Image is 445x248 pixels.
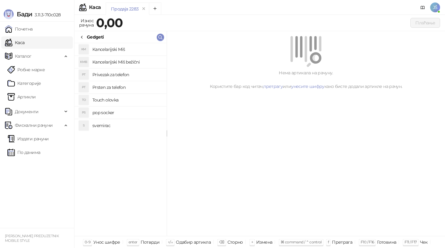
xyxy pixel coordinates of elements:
[15,105,38,118] span: Документи
[79,95,89,105] div: TO
[227,238,243,246] div: Сторно
[7,133,49,145] a: Издати рачуни
[418,2,428,12] a: Документација
[174,69,438,90] div: Нема артикала на рачуну. Користите бар код читач, или како бисте додали артикле на рачун.
[141,238,160,246] div: Потврди
[281,240,322,244] span: ⌘ command / ⌃ control
[332,238,352,246] div: Претрага
[5,36,24,49] a: Каса
[85,240,90,244] span: 0-9
[92,95,162,105] h4: Touch olovka
[79,57,89,67] div: KMB
[168,240,173,244] span: ↑/↓
[129,240,138,244] span: enter
[87,34,104,40] div: Gedgeti
[7,91,36,103] a: ArtikliАртикли
[405,240,417,244] span: F11 / F17
[79,108,89,118] div: PS
[78,17,95,29] div: Износ рачуна
[17,10,32,18] span: Бади
[74,43,167,236] div: grid
[92,121,162,130] h4: svemirac
[219,240,224,244] span: ⌫
[140,6,148,11] button: remove
[96,15,123,30] strong: 0,00
[430,2,440,12] span: JŠ
[32,12,61,18] span: 3.11.3-710c028
[7,77,41,89] a: Категорије
[328,240,329,244] span: f
[15,119,53,131] span: Фискални рачуни
[5,234,59,243] small: [PERSON_NAME] PREDUZETNIK MOBILE STYLE
[5,23,33,35] a: Почетна
[410,18,440,28] button: Плаћање
[291,84,324,89] a: унесите шифру
[79,70,89,80] div: PT
[92,70,162,80] h4: Privezak za telefon
[361,240,374,244] span: F10 / F16
[377,238,396,246] div: Готовина
[79,44,89,54] div: KM
[15,50,32,62] span: Каталог
[4,9,14,19] img: Logo
[111,6,138,12] div: Продаја 2283
[176,238,211,246] div: Одабир артикла
[92,44,162,54] h4: Kancelarijski Miš
[92,82,162,92] h4: Prsten za telefon
[149,2,161,15] button: Add tab
[7,64,45,76] a: Робне марке
[7,146,40,159] a: По данима
[420,238,428,246] div: Чек
[89,5,101,10] div: Каса
[93,238,120,246] div: Унос шифре
[92,57,162,67] h4: Kancelarijski Miš bežični
[79,121,89,130] div: S
[263,84,283,89] a: претрагу
[79,82,89,92] div: PT
[256,238,272,246] div: Измена
[92,108,162,118] h4: pop socker
[251,240,253,244] span: +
